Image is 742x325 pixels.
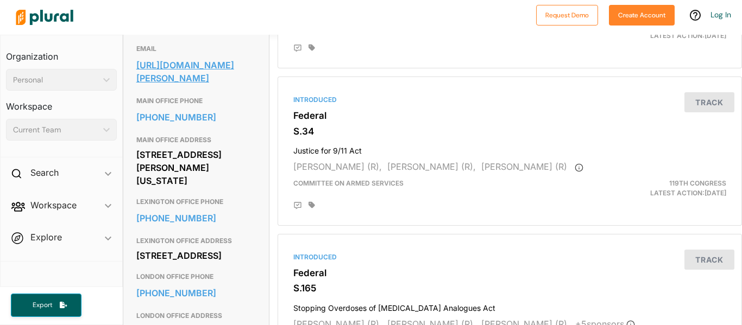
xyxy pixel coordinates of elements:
button: Track [684,92,734,112]
span: [PERSON_NAME] (R) [481,161,567,172]
a: [URL][DOMAIN_NAME][PERSON_NAME] [136,57,256,86]
a: [PHONE_NUMBER] [136,285,256,301]
h2: Search [30,167,59,179]
a: Create Account [609,9,675,20]
div: Current Team [13,124,99,136]
h3: S.34 [293,126,726,137]
h3: Workspace [6,91,117,114]
div: Add tags [309,201,315,209]
h3: Federal [293,110,726,121]
h4: Stopping Overdoses of [MEDICAL_DATA] Analogues Act [293,298,726,313]
div: Add Position Statement [293,201,302,210]
div: [STREET_ADDRESS][PERSON_NAME][US_STATE] [136,146,256,189]
span: Committee on Armed Services [293,179,404,187]
div: Add tags [309,44,315,52]
button: Request Demo [536,5,598,26]
h3: LEXINGTON OFFICE PHONE [136,195,256,208]
div: Introduced [293,95,726,105]
div: Latest Action: [DATE] [584,179,734,198]
button: Track [684,250,734,270]
h3: EMAIL [136,42,256,55]
div: [STREET_ADDRESS] [136,247,256,264]
h3: S.165 [293,283,726,294]
h3: LONDON OFFICE PHONE [136,270,256,283]
a: [PHONE_NUMBER] [136,109,256,125]
span: 119th Congress [669,179,726,187]
h3: Federal [293,267,726,278]
div: Personal [13,74,99,86]
div: Introduced [293,252,726,262]
h3: LEXINGTON OFFICE ADDRESS [136,234,256,247]
button: Export [11,294,81,317]
h3: Organization [6,41,117,65]
span: [PERSON_NAME] (R), [387,161,476,172]
h3: MAIN OFFICE PHONE [136,94,256,107]
a: [PHONE_NUMBER] [136,210,256,226]
a: Log In [710,10,731,20]
div: Add Position Statement [293,44,302,53]
a: Request Demo [536,9,598,20]
h3: LONDON OFFICE ADDRESS [136,309,256,322]
span: [PERSON_NAME] (R), [293,161,382,172]
h3: MAIN OFFICE ADDRESS [136,133,256,146]
span: Export [25,301,60,310]
h4: Justice for 9/11 Act [293,141,726,156]
button: Create Account [609,5,675,26]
